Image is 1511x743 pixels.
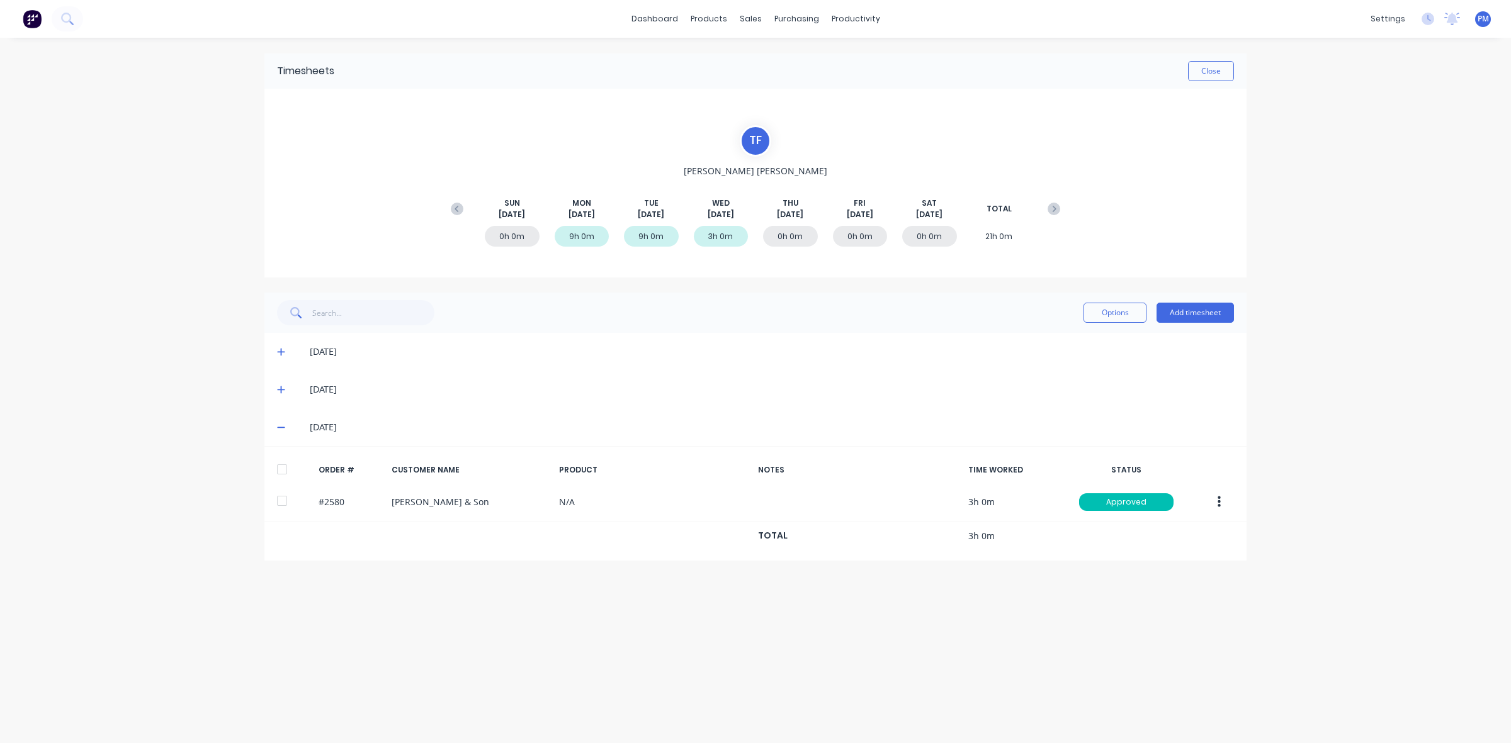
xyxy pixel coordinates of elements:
[916,209,942,220] span: [DATE]
[312,300,435,325] input: Search...
[638,209,664,220] span: [DATE]
[23,9,42,28] img: Factory
[968,464,1063,476] div: TIME WORKED
[504,198,520,209] span: SUN
[1188,61,1234,81] button: Close
[712,198,730,209] span: WED
[310,345,1234,359] div: [DATE]
[833,226,888,247] div: 0h 0m
[783,198,798,209] span: THU
[922,198,937,209] span: SAT
[624,226,679,247] div: 9h 0m
[758,464,958,476] div: NOTES
[310,420,1234,434] div: [DATE]
[559,464,748,476] div: PRODUCT
[319,464,382,476] div: ORDER #
[1084,303,1146,323] button: Options
[572,198,591,209] span: MON
[277,64,334,79] div: Timesheets
[555,226,609,247] div: 9h 0m
[763,226,818,247] div: 0h 0m
[684,164,827,177] span: [PERSON_NAME] [PERSON_NAME]
[1078,493,1174,511] button: Approved
[768,9,825,28] div: purchasing
[392,464,549,476] div: CUSTOMER NAME
[902,226,957,247] div: 0h 0m
[777,209,803,220] span: [DATE]
[499,209,525,220] span: [DATE]
[644,198,659,209] span: TUE
[740,125,771,157] div: T F
[684,9,733,28] div: products
[847,209,873,220] span: [DATE]
[694,226,749,247] div: 3h 0m
[1073,464,1180,476] div: STATUS
[1364,9,1412,28] div: settings
[310,383,1234,396] div: [DATE]
[708,209,734,220] span: [DATE]
[1157,303,1234,323] button: Add timesheet
[485,226,540,247] div: 0h 0m
[569,209,595,220] span: [DATE]
[987,203,1012,215] span: TOTAL
[854,198,866,209] span: FRI
[825,9,886,28] div: productivity
[625,9,684,28] a: dashboard
[1478,13,1489,25] span: PM
[972,226,1027,247] div: 21h 0m
[1079,493,1174,511] div: Approved
[733,9,768,28] div: sales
